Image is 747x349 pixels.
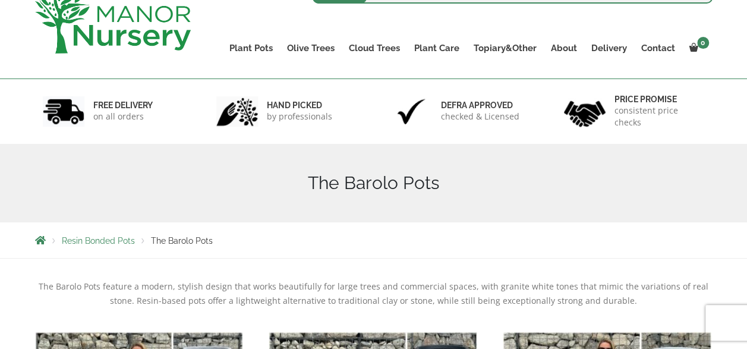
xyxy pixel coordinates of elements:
[614,105,705,128] p: consistent price checks
[441,111,519,122] p: checked & Licensed
[43,96,84,127] img: 1.jpg
[35,279,713,308] p: The Barolo Pots feature a modern, stylish design that works beautifully for large trees and comme...
[342,40,407,56] a: Cloud Trees
[267,100,332,111] h6: hand picked
[697,37,709,49] span: 0
[564,93,606,130] img: 4.jpg
[35,172,713,194] h1: The Barolo Pots
[93,111,153,122] p: on all orders
[35,235,713,245] nav: Breadcrumbs
[544,40,584,56] a: About
[93,100,153,111] h6: FREE DELIVERY
[682,40,713,56] a: 0
[222,40,280,56] a: Plant Pots
[407,40,467,56] a: Plant Care
[467,40,544,56] a: Topiary&Other
[584,40,634,56] a: Delivery
[151,236,213,246] span: The Barolo Pots
[390,96,432,127] img: 3.jpg
[216,96,258,127] img: 2.jpg
[614,94,705,105] h6: Price promise
[62,236,135,246] a: Resin Bonded Pots
[441,100,519,111] h6: Defra approved
[634,40,682,56] a: Contact
[280,40,342,56] a: Olive Trees
[267,111,332,122] p: by professionals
